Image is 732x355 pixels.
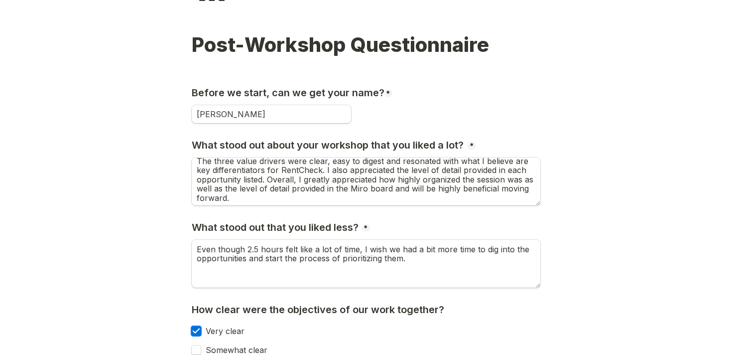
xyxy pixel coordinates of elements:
textarea: What stood out that you liked less? [192,240,540,288]
h3: Before we start, can we get your name? [192,87,387,99]
textarea: What stood out about your workshop that you liked a lot? [192,158,540,205]
h1: Post-Workshop Questionnaire [192,34,540,76]
label: Very clear [201,327,244,336]
h3: What stood out about your workshop that you liked a lot? [192,139,466,152]
input: Before we start, can we get your name? [192,105,351,123]
label: Somewhat clear [201,346,267,355]
h3: What stood out that you liked less? [192,221,361,234]
h3: How clear were the objectives of our work together? [192,304,447,316]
